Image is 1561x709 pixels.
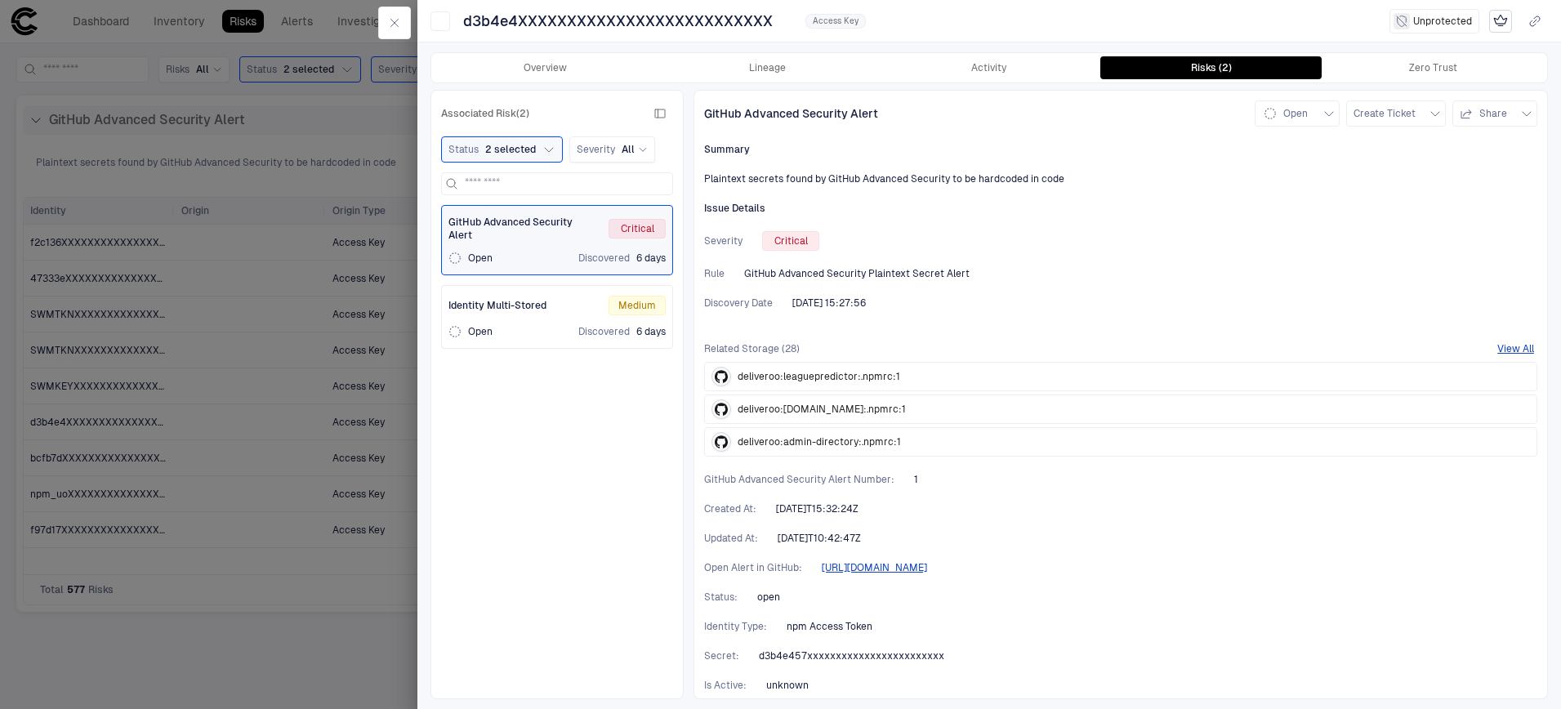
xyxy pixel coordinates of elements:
[621,222,654,235] span: Critical
[441,136,563,163] button: Status2 selected
[1283,107,1308,120] span: Open
[704,591,738,604] span: Status :
[704,532,758,545] span: Updated At :
[792,297,866,310] div: 13/08/2025 14:27:56 (GMT+00:00 UTC)
[757,591,780,604] span: open
[738,370,900,383] span: deliveroo:leaguepredictor:.npmrc:1
[787,620,872,633] span: npm Access Token
[766,679,809,692] span: unknown
[744,267,970,280] span: GitHub Advanced Security Plaintext Secret Alert
[704,143,750,156] span: Summary
[441,107,529,120] span: Associated Risk (2)
[778,532,861,545] span: [DATE]T10:42:47Z
[704,561,802,574] span: Open Alert in GitHub :
[813,16,859,27] span: Access Key
[704,473,894,486] span: GitHub Advanced Security Alert Number :
[704,502,756,515] span: Created At :
[1409,61,1457,74] div: Zero Trust
[704,172,1064,185] div: Plaintext secrets found by GitHub Advanced Security to be hardcoded in code
[578,325,630,338] span: Discovered
[468,252,493,265] span: Open
[1191,61,1232,74] div: Risks (2)
[618,299,656,312] span: Medium
[1497,342,1534,355] button: View All
[704,297,773,310] span: Discovery Date
[657,56,879,79] button: Lineage
[622,143,635,156] span: All
[448,299,546,312] span: Identity Multi-Stored
[435,56,657,79] button: Overview
[776,502,859,515] span: [DATE]T15:32:24Z
[704,234,743,247] span: Severity
[914,473,918,486] span: 1
[485,143,536,156] span: 2 selected
[460,8,796,34] button: d3b4e4XXXXXXXXXXXXXXXXXXXXXXXXXX
[1255,100,1340,127] button: Open
[1489,10,1512,33] div: Mark as Crown Jewel
[468,325,493,338] span: Open
[759,649,944,662] span: d3b4e457xxxxxxxxxxxxxxxxxxxxxxxx
[1479,107,1507,120] span: Share
[704,202,765,215] span: Issue Details
[578,252,630,265] span: Discovered
[448,216,595,242] span: GitHub Advanced Security Alert
[1452,100,1537,127] button: Share
[1346,100,1446,127] button: Create Ticket
[822,561,927,574] a: [URL][DOMAIN_NAME]
[704,679,747,692] span: Is Active :
[792,297,866,310] span: [DATE] 15:27:56
[704,267,725,280] span: Rule
[636,252,666,265] span: 6 days
[738,435,901,448] span: deliveroo:admin-directory:.npmrc:1
[1413,15,1472,28] span: Unprotected
[704,106,878,121] span: GitHub Advanced Security Alert
[1354,107,1416,120] span: Create Ticket
[704,620,767,633] span: Identity Type :
[463,11,773,31] span: d3b4e4XXXXXXXXXXXXXXXXXXXXXXXXXX
[878,56,1100,79] button: Activity
[774,234,808,247] span: Critical
[636,325,666,338] span: 6 days
[577,143,615,156] span: Severity
[448,143,479,156] span: Status
[738,403,906,416] span: deliveroo:[DOMAIN_NAME]:.npmrc:1
[704,649,739,662] span: Secret :
[704,342,800,355] span: Related Storage (28)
